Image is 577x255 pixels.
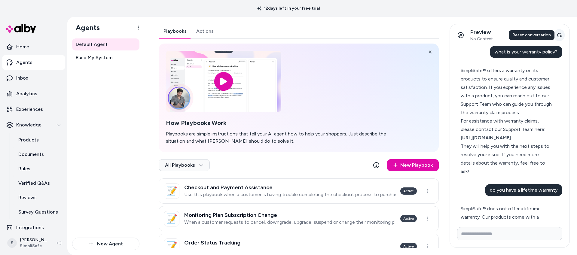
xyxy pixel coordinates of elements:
a: 📝Checkout and Payment AssistanceUse this playbook when a customer is having trouble completing th... [159,178,439,204]
span: what is your warranty policy? [495,49,557,55]
button: S[PERSON_NAME]SimpliSafe [4,233,52,253]
div: Reset conversation [509,30,554,40]
div: Active [400,187,417,195]
a: Documents [12,147,65,162]
p: Inbox [16,74,28,82]
button: Actions [191,24,218,38]
a: Home [2,40,65,54]
a: Analytics [2,87,65,101]
p: Survey Questions [18,208,58,216]
h2: How Playbooks Work [166,119,397,127]
a: Integrations [2,220,65,235]
h3: Monitoring Plan Subscription Change [184,212,395,218]
div: For assistance with warranty claims, please contact our Support Team here: [461,117,554,142]
button: Playbooks [159,24,191,38]
p: 12 days left in your free trial [254,5,323,11]
div: 📝 [164,211,179,226]
a: Inbox [2,71,65,85]
span: SimpliSafe [20,243,47,249]
p: Use this playbook when a customer is having trouble completing the checkout process to purchase t... [184,192,395,198]
div: They will help you with the next steps to resolve your issue. If you need more details about the ... [461,142,554,176]
a: Reviews [12,190,65,205]
span: No Context [470,36,493,42]
p: Rules [18,165,30,172]
button: All Playbooks [159,159,210,171]
a: Products [12,133,65,147]
p: Products [18,136,39,144]
a: Rules [12,162,65,176]
button: Knowledge [2,118,65,132]
div: 📝 [164,183,179,199]
img: alby Logo [6,24,36,33]
p: When a customer who has already purchased a system wants to track or change the status of their e... [184,247,395,253]
p: Playbooks are simple instructions that tell your AI agent how to help your shoppers. Just describ... [166,130,397,145]
p: When a customer requests to cancel, downgrade, upgrade, suspend or change their monitoring plan s... [184,219,395,225]
h3: Order Status Tracking [184,240,395,246]
span: [URL][DOMAIN_NAME] [461,135,511,141]
button: New Agent [72,238,139,250]
p: Documents [18,151,44,158]
a: Experiences [2,102,65,117]
div: SimpliSafe® does not offer a lifetime warranty. Our products come with a standard limited warrant... [461,205,554,238]
p: Integrations [16,224,44,231]
p: Agents [16,59,32,66]
a: Default Agent [72,38,139,50]
h3: Checkout and Payment Assistance [184,184,395,190]
p: Preview [470,29,493,36]
p: Reviews [18,194,37,201]
p: Experiences [16,106,43,113]
p: [PERSON_NAME] [20,237,47,243]
span: Build My System [76,54,112,61]
a: Verified Q&As [12,176,65,190]
a: Build My System [72,52,139,64]
p: Verified Q&As [18,180,50,187]
div: SimpliSafe® offers a warranty on its products to ensure quality and customer satisfaction. If you... [461,66,554,117]
p: Home [16,43,29,50]
p: Analytics [16,90,37,97]
a: Agents [2,55,65,70]
span: Default Agent [76,41,108,48]
input: Write your prompt here [457,227,562,240]
a: Survey Questions [12,205,65,219]
p: Knowledge [16,121,41,129]
h1: Agents [71,23,100,32]
span: do you have a lifetime warranty [490,187,557,193]
a: 📝Monitoring Plan Subscription ChangeWhen a customer requests to cancel, downgrade, upgrade, suspe... [159,206,439,231]
div: 📝 [164,238,179,254]
div: Active [400,215,417,222]
div: Active [400,243,417,250]
span: S [7,238,17,248]
span: All Playbooks [165,162,203,168]
a: New Playbook [387,159,439,171]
